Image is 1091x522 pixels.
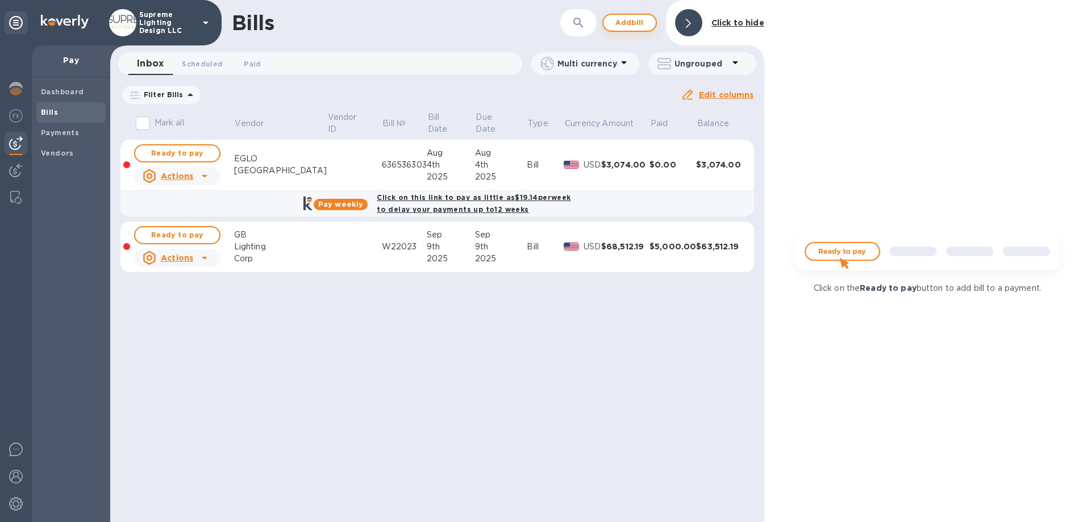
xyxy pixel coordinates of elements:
[9,109,23,123] img: Foreign exchange
[476,111,526,135] span: Due Date
[584,241,601,253] p: USD
[134,226,220,244] button: Ready to pay
[234,153,327,165] div: EGLO
[234,165,327,177] div: [GEOGRAPHIC_DATA]
[696,159,744,170] div: $3,074.00
[601,241,649,252] div: $68,512.19
[235,118,278,130] span: Vendor
[699,90,754,99] u: Edit columns
[234,241,327,253] div: Lighting
[5,11,27,34] div: Unpin categories
[382,118,406,130] p: Bill №
[328,111,366,135] p: Vendor ID
[139,90,184,99] p: Filter Bills
[711,18,764,27] b: Click to hide
[427,241,475,253] div: 9th
[475,147,527,159] div: Aug
[41,87,84,96] b: Dashboard
[144,228,210,242] span: Ready to pay
[564,243,579,250] img: USD
[528,118,548,130] p: Type
[377,193,571,214] b: Click on this link to pay as little as $19.14 per week to delay your payments up to 12 weeks
[475,171,527,183] div: 2025
[41,15,89,28] img: Logo
[696,241,744,252] div: $63,512.19
[527,159,564,171] div: Bill
[318,200,363,208] b: Pay weekly
[427,171,475,183] div: 2025
[564,161,579,169] img: USD
[557,58,617,69] p: Multi currency
[161,172,193,181] u: Actions
[584,159,601,171] p: USD
[382,241,427,253] div: W22023
[860,283,917,293] b: Ready to pay
[475,253,527,265] div: 2025
[428,111,460,135] p: Bill Date
[651,118,668,130] p: Paid
[155,117,184,129] p: Mark all
[161,253,193,262] u: Actions
[41,55,101,66] p: Pay
[697,118,729,130] p: Balance
[137,56,164,72] span: Inbox
[427,147,475,159] div: Aug
[651,118,683,130] span: Paid
[565,118,600,130] p: Currency
[427,159,475,171] div: 4th
[649,241,696,252] div: $5,000.00
[475,159,527,171] div: 4th
[234,229,327,241] div: GB
[475,241,527,253] div: 9th
[601,159,649,170] div: $3,074.00
[602,118,634,130] p: Amount
[41,128,79,137] b: Payments
[697,118,744,130] span: Balance
[41,108,58,116] b: Bills
[232,11,274,35] h1: Bills
[674,58,728,69] p: Ungrouped
[182,58,223,70] span: Scheduled
[528,118,563,130] span: Type
[649,159,696,170] div: $0.00
[476,111,511,135] p: Due Date
[602,118,648,130] span: Amount
[428,111,474,135] span: Bill Date
[235,118,264,130] p: Vendor
[613,16,647,30] span: Add bill
[382,159,427,171] div: 636536303
[602,14,657,32] button: Addbill
[234,253,327,265] div: Corp
[144,147,210,160] span: Ready to pay
[382,118,420,130] span: Bill №
[328,111,381,135] span: Vendor ID
[527,241,564,253] div: Bill
[134,144,220,162] button: Ready to pay
[244,58,261,70] span: Paid
[41,149,74,157] b: Vendors
[139,11,196,35] p: Supreme Lighting Design LLC
[427,253,475,265] div: 2025
[427,229,475,241] div: Sep
[475,229,527,241] div: Sep
[786,282,1069,294] p: Click on the button to add bill to a payment.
